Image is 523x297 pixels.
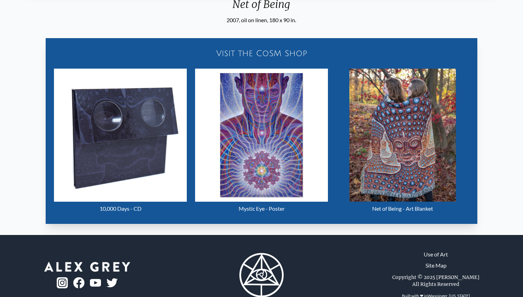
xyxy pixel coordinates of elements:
[50,42,473,64] a: Visit the CoSM Shop
[54,69,187,216] a: 10,000 Days - CD
[23,16,500,24] div: 2007, oil on linen, 180 x 90 in.
[195,69,328,202] img: Mystic Eye - Poster
[107,278,118,287] img: twitter-logo.png
[392,274,479,281] div: Copyright © 2025 [PERSON_NAME]
[195,202,328,216] div: Mystic Eye - Poster
[73,277,84,288] img: fb-logo.png
[336,202,469,216] div: Net of Being - Art Blanket
[349,69,456,202] img: Net of Being - Art Blanket
[425,261,447,270] a: Site Map
[54,202,187,216] div: 10,000 Days - CD
[57,277,68,288] img: ig-logo.png
[195,69,328,216] a: Mystic Eye - Poster
[54,69,187,202] img: 10,000 Days - CD
[424,250,448,259] a: Use of Art
[336,69,469,216] a: Net of Being - Art Blanket
[412,281,459,288] div: All Rights Reserved
[90,279,101,287] img: youtube-logo.png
